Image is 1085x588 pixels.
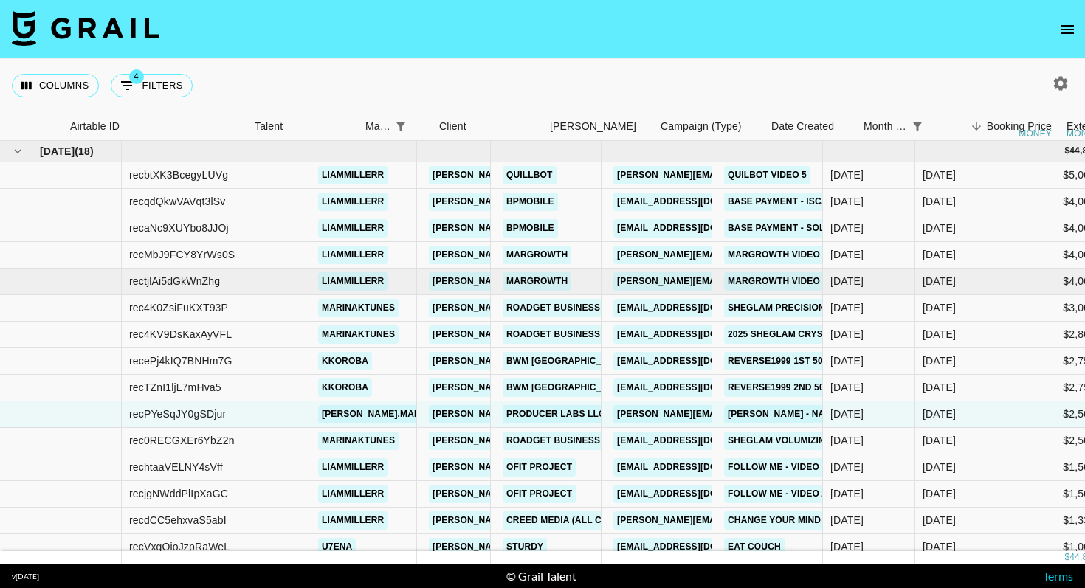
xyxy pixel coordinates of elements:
[923,167,956,182] div: Aug '25
[390,116,411,136] button: Show filters
[429,485,669,503] a: [PERSON_NAME][EMAIL_ADDRESS][DOMAIN_NAME]
[429,246,669,264] a: [PERSON_NAME][EMAIL_ADDRESS][DOMAIN_NAME]
[318,458,387,477] a: liammillerr
[129,194,225,209] div: recqdQkwVAVqt3lSv
[429,272,669,291] a: [PERSON_NAME][EMAIL_ADDRESS][DOMAIN_NAME]
[503,458,576,477] a: Ofit Project
[1053,15,1082,44] button: open drawer
[503,432,683,450] a: Roadget Business [DOMAIN_NAME].
[358,112,432,141] div: Manager
[928,116,948,136] button: Sort
[613,405,854,423] a: [PERSON_NAME][EMAIL_ADDRESS][DOMAIN_NAME]
[129,247,235,262] div: recMbJ9FCY8YrWs0S
[923,539,956,554] div: Aug '25
[75,144,94,159] span: ( 18 )
[923,247,956,262] div: Aug '25
[429,458,669,477] a: [PERSON_NAME][EMAIL_ADDRESS][DOMAIN_NAME]
[613,166,854,184] a: [PERSON_NAME][EMAIL_ADDRESS][DOMAIN_NAME]
[923,221,956,235] div: Aug '25
[129,539,230,554] div: recVxgOioJzpRaWeL
[318,272,387,291] a: liammillerr
[613,511,854,530] a: [PERSON_NAME][EMAIL_ADDRESS][DOMAIN_NAME]
[724,538,785,556] a: eat couch
[129,513,227,528] div: recdCC5ehxvaS5abI
[129,300,228,315] div: rec4K0ZsiFuKXT93P
[724,299,974,317] a: SHEGLAM Precision Sculpt Liquid Contour Duo!
[12,10,159,46] img: Grail Talent
[1043,569,1073,583] a: Terms
[613,325,779,344] a: [EMAIL_ADDRESS][DOMAIN_NAME]
[503,485,576,503] a: Ofit Project
[40,144,75,159] span: [DATE]
[653,112,764,141] div: Campaign (Type)
[724,272,870,291] a: Margrowth video 4 actual
[724,378,836,397] a: Reverse1999 2nd 50%
[923,486,956,501] div: Aug '25
[129,167,228,182] div: recbtXK3BcegyLUVg
[503,538,547,556] a: STURDY
[724,325,1060,344] a: 2025 SHEGLAM Crystal Jelly Glaze Stick NEW SHEADES Campaign!
[907,116,928,136] button: Show filters
[724,166,810,184] a: quilbot video 5
[966,116,987,136] button: Sort
[390,116,411,136] div: 1 active filter
[503,193,558,211] a: BPMobile
[613,538,779,556] a: [EMAIL_ADDRESS][DOMAIN_NAME]
[429,219,669,238] a: [PERSON_NAME][EMAIL_ADDRESS][DOMAIN_NAME]
[503,272,571,291] a: margrowth
[12,572,39,581] div: v [DATE]
[830,221,864,235] div: 12/08/2025
[830,380,864,395] div: 12/08/2025
[724,352,835,370] a: Reverse1999 1st 50%
[830,194,864,209] div: 12/08/2025
[111,74,193,97] button: Show filters
[830,460,864,474] div: 06/08/2025
[724,405,848,423] a: [PERSON_NAME] - Nangs
[318,193,387,211] a: liammillerr
[429,405,669,423] a: [PERSON_NAME][EMAIL_ADDRESS][DOMAIN_NAME]
[1064,145,1069,157] div: $
[830,353,864,368] div: 12/08/2025
[318,219,387,238] a: liammillerr
[613,219,779,238] a: [EMAIL_ADDRESS][DOMAIN_NAME]
[1064,551,1069,564] div: $
[923,300,956,315] div: Aug '25
[7,141,28,162] button: hide children
[613,272,854,291] a: [PERSON_NAME][EMAIL_ADDRESS][DOMAIN_NAME]
[129,433,235,448] div: rec0RECGXEr6YbZ2n
[365,112,390,141] div: Manager
[830,300,864,315] div: 01/07/2025
[318,325,399,344] a: marinaktunes
[429,538,669,556] a: [PERSON_NAME][EMAIL_ADDRESS][DOMAIN_NAME]
[411,116,432,136] button: Sort
[129,69,144,84] span: 4
[129,460,223,474] div: rechtaaVELNY4sVff
[503,166,557,184] a: quillbot
[542,112,653,141] div: Booker
[429,166,669,184] a: [PERSON_NAME][EMAIL_ADDRESS][DOMAIN_NAME]
[661,112,742,141] div: Campaign (Type)
[503,378,737,397] a: BWM [GEOGRAPHIC_DATA] ([GEOGRAPHIC_DATA])
[429,511,669,530] a: [PERSON_NAME][EMAIL_ADDRESS][DOMAIN_NAME]
[429,193,669,211] a: [PERSON_NAME][EMAIL_ADDRESS][DOMAIN_NAME]
[830,539,864,554] div: 12/08/2025
[864,112,907,141] div: Month Due
[318,432,399,450] a: marinaktunes
[764,112,856,141] div: Date Created
[856,112,948,141] div: Month Due
[503,219,558,238] a: BPMobile
[550,112,636,141] div: [PERSON_NAME]
[771,112,834,141] div: Date Created
[613,352,779,370] a: [EMAIL_ADDRESS][DOMAIN_NAME]
[503,511,656,530] a: Creed Media (All Campaigns)
[429,432,669,450] a: [PERSON_NAME][EMAIL_ADDRESS][DOMAIN_NAME]
[830,486,864,501] div: 06/08/2025
[429,352,669,370] a: [PERSON_NAME][EMAIL_ADDRESS][DOMAIN_NAME]
[429,325,669,344] a: [PERSON_NAME][EMAIL_ADDRESS][DOMAIN_NAME]
[318,166,387,184] a: liammillerr
[247,112,358,141] div: Talent
[129,353,232,368] div: recePj4kIQ7BNHm7G
[12,74,99,97] button: Select columns
[923,380,956,395] div: Aug '25
[724,193,857,211] a: base payment - iScanner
